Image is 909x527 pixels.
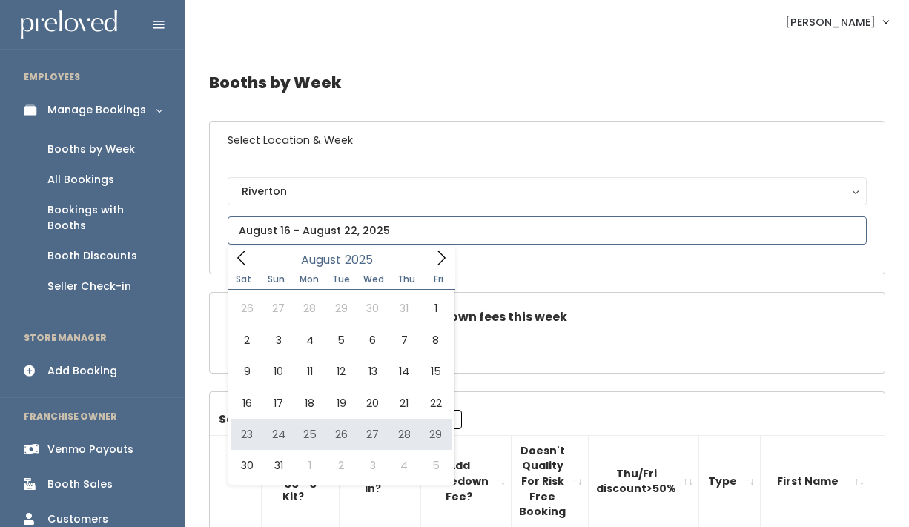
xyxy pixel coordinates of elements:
div: Riverton [242,183,853,199]
th: Thu/Fri discount&gt;50%: activate to sort column ascending [589,435,699,527]
th: Add Takedown Fee?: activate to sort column ascending [421,435,512,527]
span: August 15, 2025 [420,356,451,387]
div: Add Booking [47,363,117,379]
span: September 5, 2025 [420,450,451,481]
span: September 1, 2025 [294,450,325,481]
div: Venmo Payouts [47,442,133,457]
span: August 10, 2025 [262,356,294,387]
span: August 20, 2025 [357,388,389,419]
span: August 1, 2025 [420,293,451,324]
span: August [301,254,341,266]
span: Sun [260,275,293,284]
th: Doesn't Quality For Risk Free Booking : activate to sort column ascending [512,435,589,527]
span: August 21, 2025 [389,388,420,419]
span: August 17, 2025 [262,388,294,419]
span: July 29, 2025 [325,293,357,324]
span: August 28, 2025 [389,419,420,450]
span: Fri [423,275,455,284]
span: September 2, 2025 [325,450,357,481]
div: Bookings with Booths [47,202,162,233]
label: Search: [219,410,462,429]
span: August 8, 2025 [420,325,451,356]
span: August 11, 2025 [294,356,325,387]
span: September 4, 2025 [389,450,420,481]
span: Wed [357,275,390,284]
span: August 12, 2025 [325,356,357,387]
span: [PERSON_NAME] [785,14,876,30]
h6: Select Location & Week [210,122,885,159]
input: Year [341,251,386,269]
th: First Name: activate to sort column ascending [761,435,870,527]
a: [PERSON_NAME] [770,6,903,38]
span: Tue [325,275,357,284]
span: Mon [293,275,325,284]
span: Thu [390,275,423,284]
h5: Check this box if there are no takedown fees this week [228,311,867,324]
span: August 16, 2025 [231,388,262,419]
span: August 31, 2025 [262,450,294,481]
span: July 30, 2025 [357,293,389,324]
button: Riverton [228,177,867,205]
span: August 24, 2025 [262,419,294,450]
span: July 27, 2025 [262,293,294,324]
th: #: activate to sort column descending [210,435,262,527]
span: August 14, 2025 [389,356,420,387]
span: August 25, 2025 [294,419,325,450]
h4: Booths by Week [209,62,885,103]
span: August 26, 2025 [325,419,357,450]
span: August 2, 2025 [231,325,262,356]
span: August 27, 2025 [357,419,389,450]
span: August 23, 2025 [231,419,262,450]
div: Customers [47,511,108,527]
div: Seller Check-in [47,279,131,294]
th: Type: activate to sort column ascending [699,435,761,527]
span: August 22, 2025 [420,388,451,419]
span: July 26, 2025 [231,293,262,324]
div: Booths by Week [47,142,135,157]
span: September 3, 2025 [357,450,389,481]
div: Manage Bookings [47,102,146,118]
span: August 19, 2025 [325,388,357,419]
span: August 18, 2025 [294,388,325,419]
div: All Bookings [47,172,114,188]
img: preloved logo [21,10,117,39]
span: August 29, 2025 [420,419,451,450]
span: August 6, 2025 [357,325,389,356]
span: August 5, 2025 [325,325,357,356]
span: August 4, 2025 [294,325,325,356]
span: August 13, 2025 [357,356,389,387]
span: August 9, 2025 [231,356,262,387]
span: August 30, 2025 [231,450,262,481]
span: July 28, 2025 [294,293,325,324]
input: August 16 - August 22, 2025 [228,216,867,245]
span: Sat [228,275,260,284]
div: Booth Discounts [47,248,137,264]
div: Booth Sales [47,477,113,492]
span: July 31, 2025 [389,293,420,324]
span: August 3, 2025 [262,325,294,356]
span: August 7, 2025 [389,325,420,356]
